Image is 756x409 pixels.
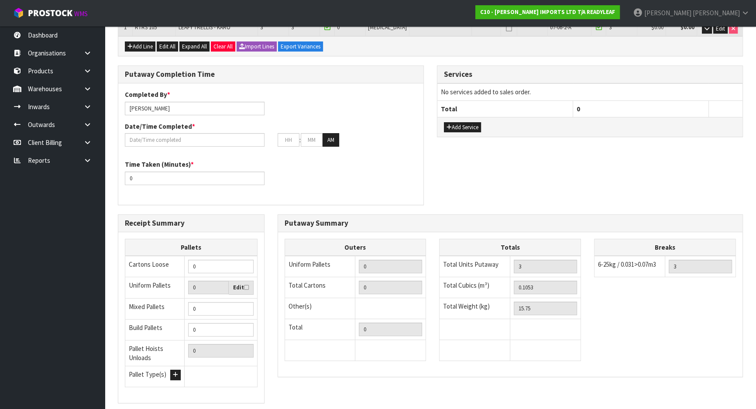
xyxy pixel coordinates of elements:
[713,24,728,34] button: Edit
[716,25,725,32] span: Edit
[125,256,185,277] td: Cartons Loose
[188,323,253,337] input: Manual
[125,340,185,366] td: Pallet Hoists Unloads
[680,24,694,31] strong: $0.00
[278,41,323,52] button: Export Variances
[278,133,299,147] input: HH
[125,366,185,387] td: Pallet Type(s)
[188,281,228,294] input: Uniform Pallets
[125,239,258,256] th: Pallets
[74,10,88,18] small: WMS
[301,133,323,147] input: MM
[125,277,185,299] td: Uniform Pallets
[368,24,407,31] span: [MEDICAL_DATA]
[359,323,422,336] input: TOTAL PACKS
[211,41,235,52] button: Clear All
[440,256,510,277] td: Total Units Putaway
[179,41,210,52] button: Expand All
[28,7,72,19] span: ProStock
[444,122,481,133] button: Add Service
[125,298,185,319] td: Mixed Pallets
[188,302,253,316] input: Manual
[233,283,249,292] label: Edit
[651,24,663,31] span: $0.00
[644,9,691,17] span: [PERSON_NAME]
[157,41,178,52] button: Edit All
[550,24,571,31] span: 07-06-2-A
[285,298,355,319] td: Other(s)
[260,24,263,31] span: 3
[577,105,580,113] span: 0
[285,256,355,277] td: Uniform Pallets
[124,24,127,31] span: 1
[475,5,620,19] a: C10 - [PERSON_NAME] IMPORTS LTD T/A READYLEAF
[285,277,355,298] td: Total Cartons
[178,24,230,31] span: LEAFY TRELLIS - KARO
[125,122,195,131] label: Date/Time Completed
[444,70,736,79] h3: Services
[337,24,340,31] span: 0
[285,219,736,227] h3: Putaway Summary
[285,239,426,256] th: Outers
[125,219,258,227] h3: Receipt Summary
[323,133,339,147] button: AM
[693,9,740,17] span: [PERSON_NAME]
[188,344,253,357] input: UNIFORM P + MIXED P + BUILD P
[608,24,611,31] span: 3
[359,260,422,273] input: UNIFORM P LINES
[440,298,510,319] td: Total Weight (kg)
[125,172,265,185] input: Time Taken
[594,239,736,256] th: Breaks
[237,41,277,52] button: Import Lines
[480,8,615,16] strong: C10 - [PERSON_NAME] IMPORTS LTD T/A READYLEAF
[125,41,155,52] button: Add Line
[285,319,355,340] td: Total
[125,90,170,99] label: Completed By
[299,133,301,147] td: :
[13,7,24,18] img: cube-alt.png
[440,277,510,298] td: Total Cubics (m³)
[182,43,207,50] span: Expand All
[291,24,294,31] span: 3
[125,133,265,147] input: Date/Time completed
[359,281,422,294] input: OUTERS TOTAL = CTN
[125,160,194,169] label: Time Taken (Minutes)
[135,24,157,31] span: RTRS 105
[125,70,417,79] h3: Putaway Completion Time
[598,260,656,268] span: 6-25kg / 0.031>0.07m3
[188,260,253,273] input: Manual
[437,100,573,117] th: Total
[440,239,581,256] th: Totals
[125,319,185,340] td: Build Pallets
[437,84,742,100] td: No services added to sales order.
